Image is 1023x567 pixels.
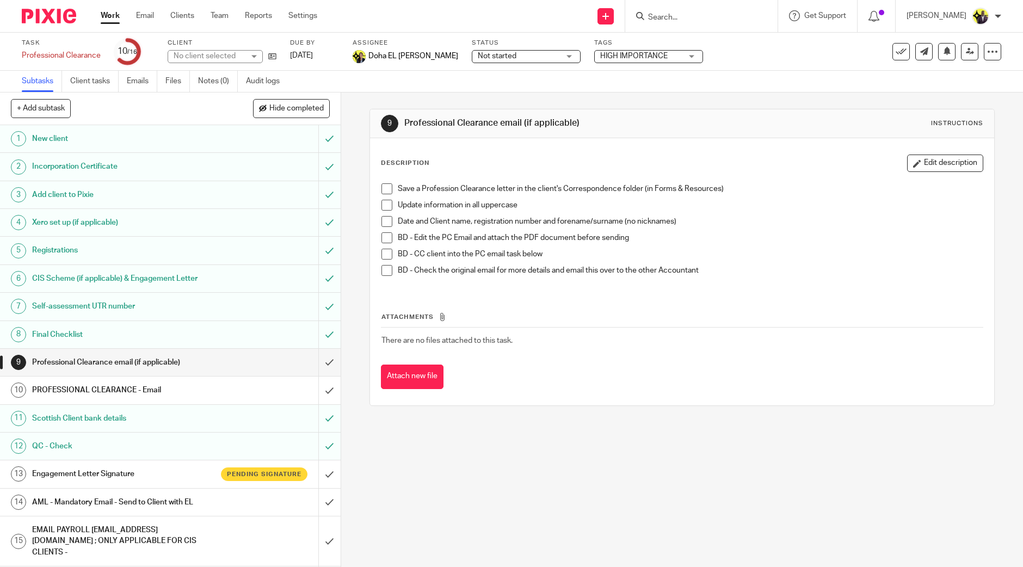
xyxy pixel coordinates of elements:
[11,271,26,286] div: 6
[381,159,429,168] p: Description
[972,8,989,25] img: Yemi-Starbridge.jpg
[245,10,272,21] a: Reports
[11,495,26,510] div: 14
[398,183,983,194] p: Save a Profession Clearance letter in the client's Correspondence folder (in Forms & Resources)
[32,187,215,203] h1: Add client to Pixie
[353,50,366,63] img: Doha-Starbridge.jpg
[118,45,137,58] div: 10
[253,99,330,118] button: Hide completed
[168,39,276,47] label: Client
[32,214,215,231] h1: Xero set up (if applicable)
[290,39,339,47] label: Due by
[11,215,26,230] div: 4
[398,216,983,227] p: Date and Client name, registration number and forename/surname (no nicknames)
[32,522,215,560] h1: EMAIL PAYROLL [EMAIL_ADDRESS][DOMAIN_NAME] ; ONLY APPLICABLE FOR CIS CLIENTS -
[11,243,26,258] div: 5
[398,200,983,211] p: Update information in all uppercase
[472,39,581,47] label: Status
[478,52,516,60] span: Not started
[165,71,190,92] a: Files
[907,10,966,21] p: [PERSON_NAME]
[11,439,26,454] div: 12
[32,158,215,175] h1: Incorporation Certificate
[32,354,215,371] h1: Professional Clearance email (if applicable)
[594,39,703,47] label: Tags
[11,327,26,342] div: 8
[931,119,983,128] div: Instructions
[22,9,76,23] img: Pixie
[32,438,215,454] h1: QC - Check
[246,71,288,92] a: Audit logs
[398,249,983,260] p: BD - CC client into the PC email task below
[32,242,215,258] h1: Registrations
[32,410,215,427] h1: Scottish Client bank details
[11,383,26,398] div: 10
[32,131,215,147] h1: New client
[32,326,215,343] h1: Final Checklist
[381,337,513,344] span: There are no files attached to this task.
[11,99,71,118] button: + Add subtask
[70,71,119,92] a: Client tasks
[22,50,101,61] div: Professional Clearance
[127,71,157,92] a: Emails
[211,10,229,21] a: Team
[907,155,983,172] button: Edit description
[136,10,154,21] a: Email
[11,411,26,426] div: 11
[101,10,120,21] a: Work
[198,71,238,92] a: Notes (0)
[269,104,324,113] span: Hide completed
[32,298,215,315] h1: Self-assessment UTR number
[11,131,26,146] div: 1
[381,314,434,320] span: Attachments
[32,494,215,510] h1: AML - Mandatory Email - Send to Client with EL
[381,115,398,132] div: 9
[11,187,26,202] div: 3
[32,382,215,398] h1: PROFESSIONAL CLEARANCE - Email
[288,10,317,21] a: Settings
[11,466,26,482] div: 13
[22,39,101,47] label: Task
[11,534,26,549] div: 15
[804,12,846,20] span: Get Support
[127,49,137,55] small: /16
[32,270,215,287] h1: CIS Scheme (if applicable) & Engagement Letter
[170,10,194,21] a: Clients
[11,159,26,175] div: 2
[368,51,458,61] span: Doha EL [PERSON_NAME]
[381,365,443,389] button: Attach new file
[600,52,668,60] span: HIGH IMPORTANCE
[290,52,313,59] span: [DATE]
[398,232,983,243] p: BD - Edit the PC Email and attach the PDF document before sending
[227,470,301,479] span: Pending signature
[11,355,26,370] div: 9
[398,265,983,276] p: BD - Check the original email for more details and email this over to the other Accountant
[404,118,705,129] h1: Professional Clearance email (if applicable)
[174,51,244,61] div: No client selected
[22,71,62,92] a: Subtasks
[647,13,745,23] input: Search
[11,299,26,314] div: 7
[32,466,215,482] h1: Engagement Letter Signature
[353,39,458,47] label: Assignee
